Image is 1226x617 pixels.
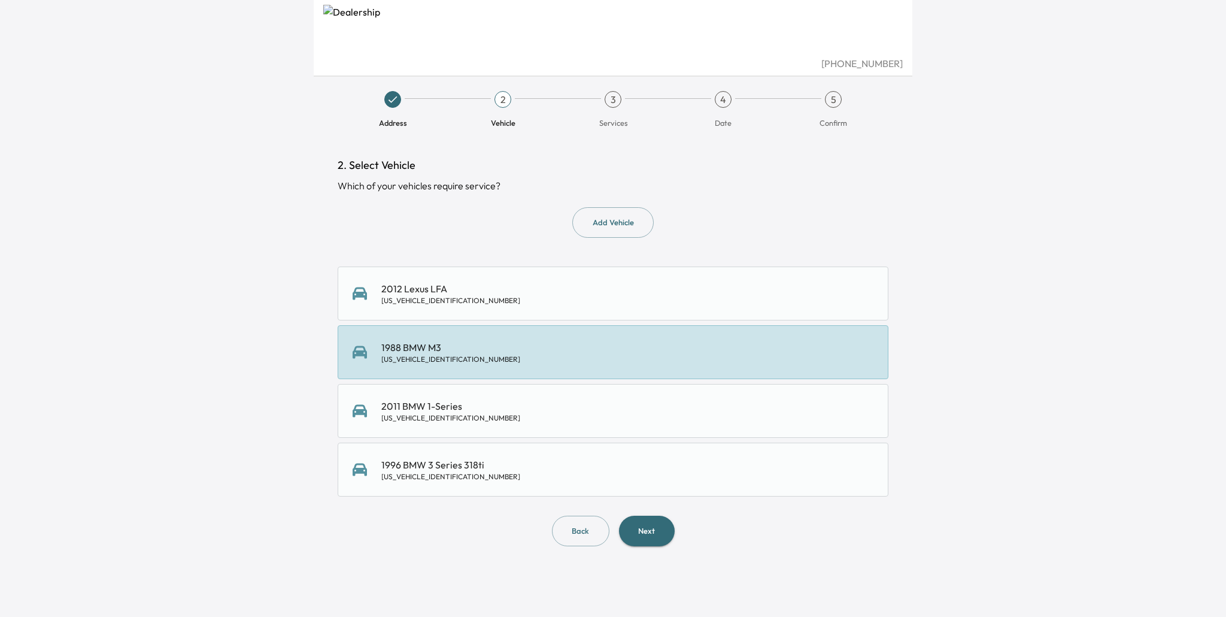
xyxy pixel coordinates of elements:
span: Services [599,117,627,128]
div: [US_VEHICLE_IDENTIFICATION_NUMBER] [381,472,520,482]
div: 2012 Lexus LFA [381,282,520,306]
img: Dealership [323,5,903,56]
span: Confirm [820,117,847,128]
div: 1996 BMW 3 Series 318ti [381,458,520,482]
span: Vehicle [491,117,515,128]
div: 1988 BMW M3 [381,340,520,364]
button: Next [619,516,675,546]
span: Date [715,117,732,128]
div: [US_VEHICLE_IDENTIFICATION_NUMBER] [381,355,520,364]
span: Address [379,117,407,128]
div: [PHONE_NUMBER] [323,56,903,71]
button: Back [552,516,609,546]
div: 3 [605,91,621,108]
button: Add Vehicle [572,207,654,238]
div: 2 [494,91,511,108]
div: 2011 BMW 1-Series [381,399,520,423]
div: [US_VEHICLE_IDENTIFICATION_NUMBER] [381,413,520,423]
div: 4 [715,91,732,108]
div: Which of your vehicles require service? [338,179,888,193]
h1: 2. Select Vehicle [338,157,888,174]
div: 5 [825,91,842,108]
div: [US_VEHICLE_IDENTIFICATION_NUMBER] [381,296,520,306]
